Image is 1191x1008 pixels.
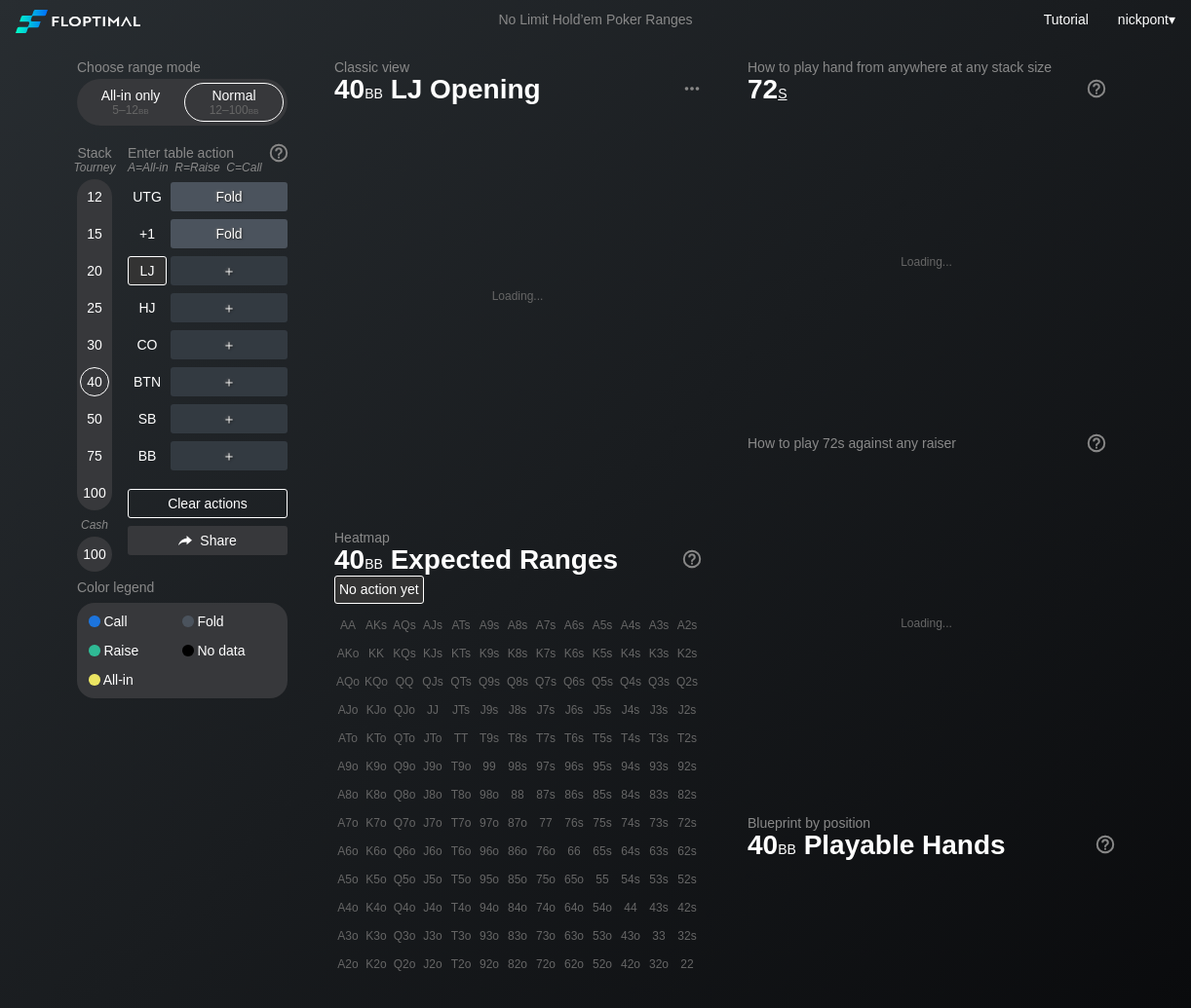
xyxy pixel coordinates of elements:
[128,489,288,518] div: Clear actions
[334,781,362,808] div: A8o
[504,922,531,950] div: 83o
[645,809,672,837] div: 73s
[645,951,672,978] div: 32o
[617,922,644,950] div: 43o
[128,256,167,285] div: LJ
[560,781,588,808] div: 86s
[673,922,701,950] div: 32s
[171,330,288,359] div: ＋
[532,725,559,752] div: T7s
[504,640,531,667] div: K8s
[617,725,644,752] div: T4s
[447,809,475,837] div: T7o
[476,866,503,893] div: 95o
[128,526,288,555] div: Share
[363,640,390,667] div: KK
[589,838,616,865] div: 65s
[419,781,446,808] div: J8o
[365,551,383,573] span: bb
[589,753,616,780] div: 95s
[589,866,616,893] div: 55
[69,518,120,532] div: Cash
[447,612,475,639] div: ATs
[363,951,390,978] div: K2o
[363,725,390,752] div: KTo
[128,182,167,211] div: UTG
[334,951,362,978] div: A2o
[80,293,109,322] div: 25
[476,696,503,724] div: J9s
[681,78,703,99] img: ellipsis.fd386fe8.svg
[748,815,1114,831] h2: Blueprint by position
[504,668,531,695] div: Q8s
[504,838,531,865] div: 86o
[69,137,120,182] div: Stack
[532,781,559,808] div: 87s
[476,838,503,865] div: 96o
[80,367,109,396] div: 40
[128,219,167,248] div: +1
[128,137,288,182] div: Enter table action
[447,951,475,978] div: T2o
[419,753,446,780] div: J9o
[89,615,182,628] div: Call
[532,866,559,893] div: 75o
[128,330,167,359] div: CO
[182,615,276,628] div: Fold
[363,894,390,921] div: K4o
[80,478,109,507] div: 100
[391,696,418,724] div: QJo
[645,612,672,639] div: A3s
[388,75,544,107] span: LJ Opening
[447,866,475,893] div: T5o
[504,781,531,808] div: 88
[589,612,616,639] div: A5s
[447,640,475,667] div: KTs
[419,640,446,667] div: KJs
[504,894,531,921] div: 84o
[447,922,475,950] div: T3o
[1044,12,1089,27] a: Tutorial
[673,838,701,865] div: 62s
[589,725,616,752] div: T5s
[80,219,109,248] div: 15
[476,725,503,752] div: T9s
[617,809,644,837] div: 74s
[673,809,701,837] div: 72s
[589,894,616,921] div: 54o
[748,74,788,104] span: 72
[391,612,418,639] div: AQs
[391,725,418,752] div: QTo
[1086,432,1107,454] img: help.32db89a4.svg
[447,725,475,752] div: TT
[645,696,672,724] div: J3s
[419,668,446,695] div: QJs
[171,256,288,285] div: ＋
[532,951,559,978] div: 72o
[447,838,475,865] div: T6o
[504,951,531,978] div: 82o
[617,612,644,639] div: A4s
[476,894,503,921] div: 94o
[476,753,503,780] div: 99
[80,540,109,569] div: 100
[560,838,588,865] div: 66
[617,951,644,978] div: 42o
[645,640,672,667] div: K3s
[391,668,418,695] div: QQ
[645,781,672,808] div: 83s
[589,696,616,724] div: J5s
[69,161,120,174] div: Tourney
[334,696,362,724] div: AJo
[532,894,559,921] div: 74o
[617,668,644,695] div: Q4s
[268,142,289,164] img: help.32db89a4.svg
[589,668,616,695] div: Q5s
[391,838,418,865] div: Q6o
[532,922,559,950] div: 73o
[334,922,362,950] div: A3o
[419,696,446,724] div: JJ
[748,59,1105,75] h2: How to play hand from anywhere at any stack size
[560,866,588,893] div: 65o
[532,640,559,667] div: K7s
